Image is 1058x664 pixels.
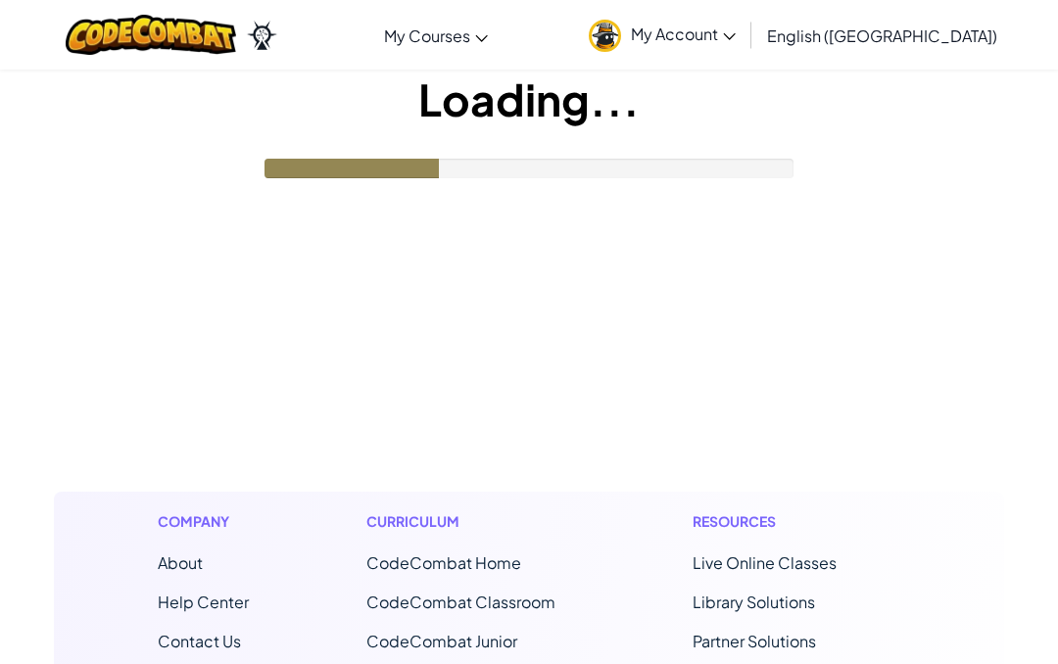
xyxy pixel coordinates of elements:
a: About [158,552,203,573]
span: My Courses [384,25,470,46]
h1: Company [158,511,249,532]
a: English ([GEOGRAPHIC_DATA]) [757,9,1007,62]
span: My Account [631,24,736,44]
a: CodeCombat Classroom [366,592,555,612]
h1: Curriculum [366,511,575,532]
a: CodeCombat Junior [366,631,517,651]
span: English ([GEOGRAPHIC_DATA]) [767,25,997,46]
img: avatar [589,20,621,52]
a: Library Solutions [693,592,815,612]
span: Contact Us [158,631,241,651]
img: CodeCombat logo [66,15,237,55]
a: Live Online Classes [693,552,837,573]
a: My Account [579,4,745,66]
span: CodeCombat Home [366,552,521,573]
h1: Resources [693,511,901,532]
a: My Courses [374,9,498,62]
a: Partner Solutions [693,631,816,651]
a: Help Center [158,592,249,612]
img: Ozaria [246,21,277,50]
